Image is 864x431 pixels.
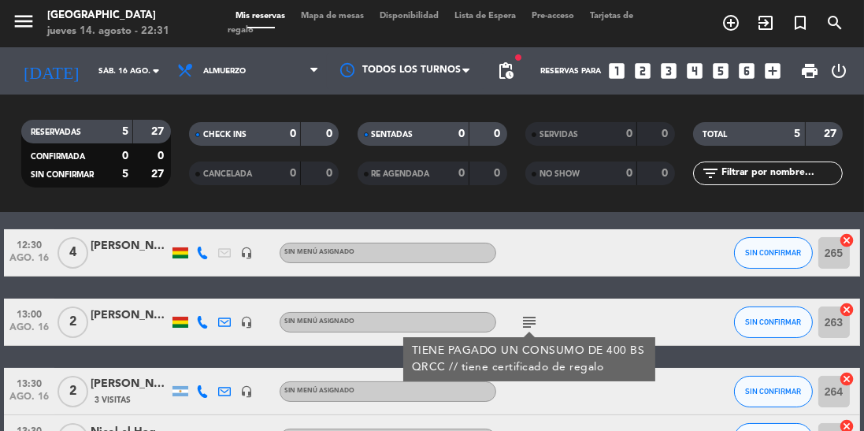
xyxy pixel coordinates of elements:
i: looks_two [632,61,653,81]
span: CONFIRMADA [31,153,85,161]
i: exit_to_app [756,13,775,32]
i: looks_3 [658,61,679,81]
i: menu [12,9,35,33]
span: RE AGENDADA [372,170,430,178]
strong: 0 [458,128,465,139]
span: 3 Visitas [95,394,131,407]
span: Disponibilidad [372,12,447,20]
span: CHECK INS [203,131,247,139]
span: TOTAL [703,131,727,139]
span: SIN CONFIRMAR [745,248,801,257]
i: headset_mic [240,247,253,259]
strong: 0 [662,168,671,179]
span: Mis reservas [228,12,293,20]
i: looks_4 [684,61,705,81]
span: Sin menú asignado [284,388,354,394]
strong: 0 [626,128,632,139]
strong: 5 [795,128,801,139]
strong: 0 [290,168,296,179]
i: add_box [762,61,783,81]
div: jueves 14. agosto - 22:31 [47,24,169,39]
span: SENTADAS [372,131,413,139]
span: CANCELADA [203,170,252,178]
i: headset_mic [240,385,253,398]
span: 2 [57,307,88,338]
span: pending_actions [496,61,515,80]
span: 13:30 [9,373,49,392]
div: TIENE PAGADO UN CONSUMO DE 400 BS QRCC // tiene certificado de regalo [412,343,647,376]
i: subject [520,313,539,332]
i: cancel [840,371,855,387]
strong: 0 [326,168,336,179]
span: Reservas para [540,67,601,76]
span: 2 [57,376,88,407]
i: [DATE] [12,54,91,87]
span: Lista de Espera [447,12,524,20]
i: cancel [840,232,855,248]
i: search [825,13,844,32]
span: Sin menú asignado [284,249,354,255]
strong: 0 [290,128,296,139]
span: NO SHOW [540,170,580,178]
span: SERVIDAS [540,131,578,139]
span: RESERVADAS [31,128,81,136]
strong: 0 [494,168,503,179]
i: power_settings_new [829,61,848,80]
input: Filtrar por nombre... [720,165,842,182]
button: menu [12,9,35,39]
div: [PERSON_NAME] [91,307,169,325]
i: cancel [840,302,855,318]
strong: 0 [458,168,465,179]
button: SIN CONFIRMAR [734,376,813,407]
i: looks_5 [710,61,731,81]
div: [GEOGRAPHIC_DATA] [47,8,169,24]
div: [PERSON_NAME] [91,237,169,255]
i: looks_6 [736,61,757,81]
span: 4 [57,237,88,269]
i: looks_one [606,61,627,81]
i: arrow_drop_down [146,61,165,80]
strong: 0 [158,150,167,162]
span: SIN CONFIRMAR [31,171,94,179]
button: SIN CONFIRMAR [734,237,813,269]
span: ago. 16 [9,392,49,410]
span: SIN CONFIRMAR [745,387,801,396]
span: ago. 16 [9,253,49,271]
strong: 5 [122,169,128,180]
i: headset_mic [240,316,253,329]
strong: 27 [151,126,167,137]
i: turned_in_not [791,13,810,32]
i: add_circle_outline [721,13,740,32]
span: Sin menú asignado [284,318,354,325]
span: print [800,61,819,80]
span: 12:30 [9,235,49,253]
strong: 27 [151,169,167,180]
strong: 5 [122,126,128,137]
strong: 0 [662,128,671,139]
span: SIN CONFIRMAR [745,318,801,326]
span: Almuerzo [203,67,246,76]
strong: 0 [122,150,128,162]
strong: 0 [494,128,503,139]
span: 13:00 [9,304,49,322]
span: fiber_manual_record [514,53,523,62]
div: LOG OUT [825,47,852,95]
strong: 27 [824,128,840,139]
span: Pre-acceso [524,12,582,20]
span: ago. 16 [9,322,49,340]
span: Mapa de mesas [293,12,372,20]
button: SIN CONFIRMAR [734,307,813,338]
strong: 0 [326,128,336,139]
strong: 0 [626,168,632,179]
i: filter_list [701,164,720,183]
div: [PERSON_NAME] [91,375,169,393]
